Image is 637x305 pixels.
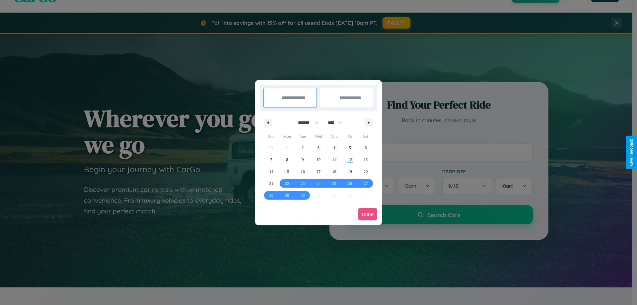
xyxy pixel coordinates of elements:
span: 21 [269,178,273,190]
span: 14 [269,166,273,178]
span: 7 [270,154,272,166]
button: 9 [295,154,311,166]
span: 28 [269,190,273,201]
button: 23 [295,178,311,190]
button: 4 [326,142,342,154]
span: 10 [317,154,320,166]
button: 2 [295,142,311,154]
span: Tue [295,131,311,142]
span: 6 [365,142,367,154]
span: 24 [317,178,320,190]
button: 27 [358,178,374,190]
span: 22 [285,178,289,190]
button: 24 [311,178,326,190]
button: 10 [311,154,326,166]
button: 7 [263,154,279,166]
button: 29 [279,190,295,201]
span: 3 [318,142,319,154]
span: 15 [285,166,289,178]
span: 26 [348,178,352,190]
span: 23 [301,178,305,190]
span: 2 [302,142,304,154]
button: 26 [342,178,358,190]
span: 18 [332,166,336,178]
button: 19 [342,166,358,178]
div: Give Feedback [629,139,634,166]
button: 20 [358,166,374,178]
button: Done [358,208,377,220]
span: Thu [326,131,342,142]
span: 16 [301,166,305,178]
button: 6 [358,142,374,154]
button: 25 [326,178,342,190]
button: 21 [263,178,279,190]
button: 28 [263,190,279,201]
span: 11 [332,154,336,166]
button: 13 [358,154,374,166]
span: Wed [311,131,326,142]
span: 30 [301,190,305,201]
span: 19 [348,166,352,178]
span: 9 [302,154,304,166]
button: 18 [326,166,342,178]
span: 5 [349,142,351,154]
span: 27 [364,178,368,190]
button: 16 [295,166,311,178]
span: 20 [364,166,368,178]
button: 8 [279,154,295,166]
span: 8 [286,154,288,166]
span: Sun [263,131,279,142]
button: 30 [295,190,311,201]
button: 1 [279,142,295,154]
button: 15 [279,166,295,178]
span: Sat [358,131,374,142]
button: 22 [279,178,295,190]
button: 14 [263,166,279,178]
span: 25 [332,178,336,190]
button: 5 [342,142,358,154]
button: 3 [311,142,326,154]
span: Mon [279,131,295,142]
span: 4 [333,142,335,154]
span: 17 [317,166,320,178]
span: 1 [286,142,288,154]
button: 12 [342,154,358,166]
button: 11 [326,154,342,166]
span: 12 [348,154,352,166]
span: 29 [285,190,289,201]
span: Fri [342,131,358,142]
button: 17 [311,166,326,178]
span: 13 [364,154,368,166]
